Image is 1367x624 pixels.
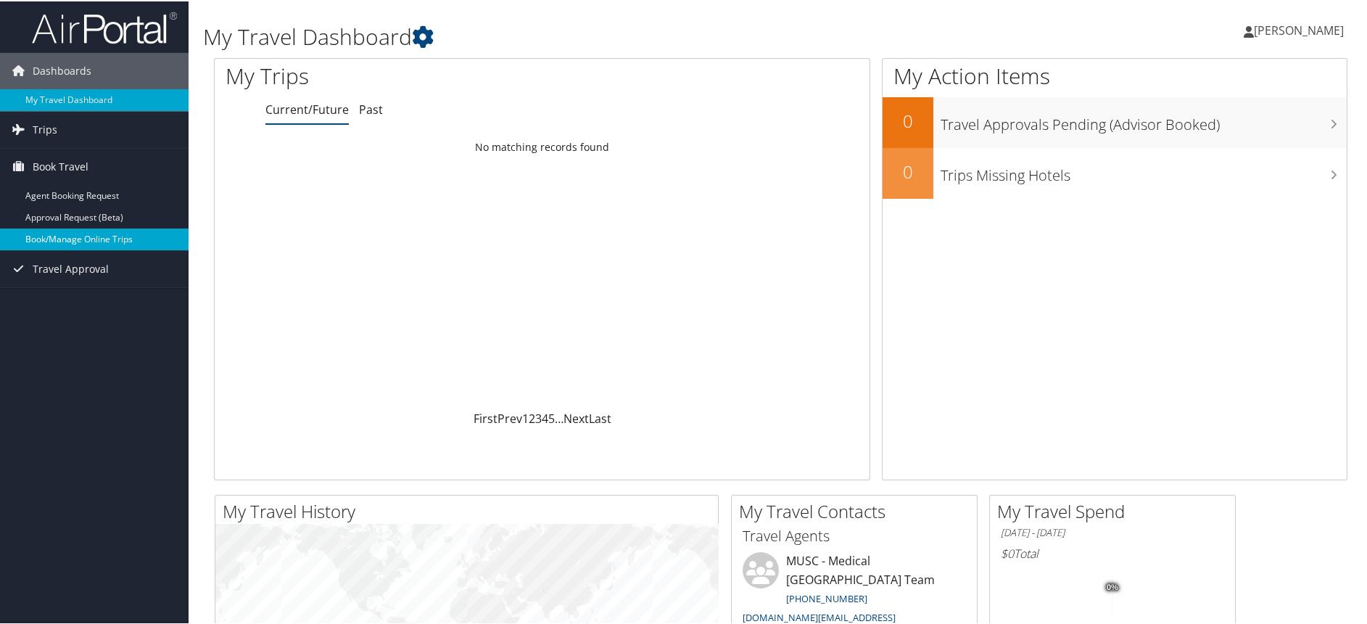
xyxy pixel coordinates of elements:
[33,52,91,88] span: Dashboards
[33,110,57,147] span: Trips
[589,409,611,425] a: Last
[522,409,529,425] a: 1
[883,59,1347,90] h1: My Action Items
[1001,544,1014,560] span: $0
[215,133,870,159] td: No matching records found
[786,591,867,604] a: [PHONE_NUMBER]
[883,96,1347,147] a: 0Travel Approvals Pending (Advisor Booked)
[542,409,548,425] a: 4
[226,59,586,90] h1: My Trips
[1244,7,1358,51] a: [PERSON_NAME]
[883,107,933,132] h2: 0
[1107,582,1118,591] tspan: 0%
[33,147,88,184] span: Book Travel
[32,9,177,44] img: airportal-logo.png
[739,498,977,522] h2: My Travel Contacts
[997,498,1235,522] h2: My Travel Spend
[359,100,383,116] a: Past
[203,20,973,51] h1: My Travel Dashboard
[535,409,542,425] a: 3
[883,158,933,183] h2: 0
[474,409,497,425] a: First
[223,498,718,522] h2: My Travel History
[497,409,522,425] a: Prev
[33,250,109,286] span: Travel Approval
[743,525,966,545] h3: Travel Agents
[883,147,1347,197] a: 0Trips Missing Hotels
[1001,525,1224,538] h6: [DATE] - [DATE]
[941,106,1347,134] h3: Travel Approvals Pending (Advisor Booked)
[1001,544,1224,560] h6: Total
[265,100,349,116] a: Current/Future
[529,409,535,425] a: 2
[555,409,563,425] span: …
[548,409,555,425] a: 5
[941,157,1347,184] h3: Trips Missing Hotels
[1254,21,1344,37] span: [PERSON_NAME]
[563,409,589,425] a: Next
